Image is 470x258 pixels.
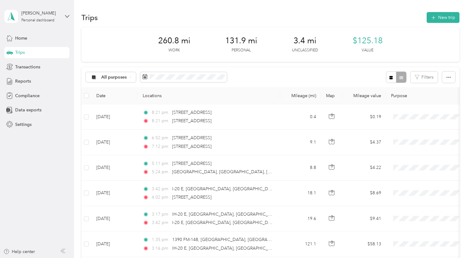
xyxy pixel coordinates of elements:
[152,143,169,150] span: 7:12 pm
[280,87,321,104] th: Mileage (mi)
[280,206,321,231] td: 19.6
[343,87,386,104] th: Mileage value
[15,121,32,128] span: Settings
[172,169,358,174] span: [GEOGRAPHIC_DATA], [GEOGRAPHIC_DATA], [GEOGRAPHIC_DATA], [GEOGRAPHIC_DATA]
[152,194,169,201] span: 4:02 pm
[158,36,190,46] span: 260.8 mi
[294,36,316,46] span: 3.4 mi
[343,231,386,257] td: $58.13
[343,155,386,181] td: $4.22
[21,19,54,22] div: Personal dashboard
[172,135,211,140] span: [STREET_ADDRESS]
[81,14,98,21] h1: Trips
[172,161,211,166] span: [STREET_ADDRESS]
[15,35,27,41] span: Home
[138,87,280,104] th: Locations
[343,181,386,206] td: $8.69
[91,104,138,130] td: [DATE]
[152,245,169,252] span: 3:16 pm
[172,186,277,191] span: I-20 E, [GEOGRAPHIC_DATA], [GEOGRAPHIC_DATA]
[172,110,211,115] span: [STREET_ADDRESS]
[152,211,169,218] span: 3:17 pm
[152,219,169,226] span: 3:42 pm
[152,186,169,192] span: 3:42 pm
[343,206,386,231] td: $9.41
[280,130,321,155] td: 9.1
[152,135,169,141] span: 6:52 pm
[280,155,321,181] td: 8.8
[362,48,373,53] p: Value
[91,155,138,181] td: [DATE]
[15,92,40,99] span: Compliance
[168,48,180,53] p: Work
[91,87,138,104] th: Date
[292,48,318,53] p: Unclassified
[91,181,138,206] td: [DATE]
[15,107,41,113] span: Data exports
[152,236,169,243] span: 1:35 pm
[343,104,386,130] td: $0.19
[172,144,211,149] span: [STREET_ADDRESS]
[343,130,386,155] td: $4.37
[3,248,35,255] button: Help center
[232,48,251,53] p: Personal
[280,181,321,206] td: 18.1
[172,237,292,242] span: 1390 FM-148, [GEOGRAPHIC_DATA], [GEOGRAPHIC_DATA]
[427,12,459,23] button: New trip
[91,206,138,231] td: [DATE]
[101,75,127,80] span: All purposes
[172,212,281,217] span: IH-20 E, [GEOGRAPHIC_DATA], [GEOGRAPHIC_DATA]
[411,71,438,83] button: Filters
[435,223,470,258] iframe: Everlance-gr Chat Button Frame
[15,64,40,70] span: Transactions
[172,220,277,225] span: I-20 E, [GEOGRAPHIC_DATA], [GEOGRAPHIC_DATA]
[172,195,211,200] span: [STREET_ADDRESS]
[172,118,211,123] span: [STREET_ADDRESS]
[152,160,169,167] span: 5:11 pm
[280,231,321,257] td: 121.1
[152,169,169,175] span: 5:24 pm
[152,109,169,116] span: 8:21 pm
[225,36,257,46] span: 131.9 mi
[172,246,281,251] span: IH-20 E, [GEOGRAPHIC_DATA], [GEOGRAPHIC_DATA]
[280,104,321,130] td: 0.4
[15,78,31,84] span: Reports
[15,49,25,56] span: Trips
[91,130,138,155] td: [DATE]
[21,10,60,16] div: [PERSON_NAME]
[353,36,383,46] span: $125.18
[91,231,138,257] td: [DATE]
[152,118,169,124] span: 8:21 pm
[321,87,343,104] th: Map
